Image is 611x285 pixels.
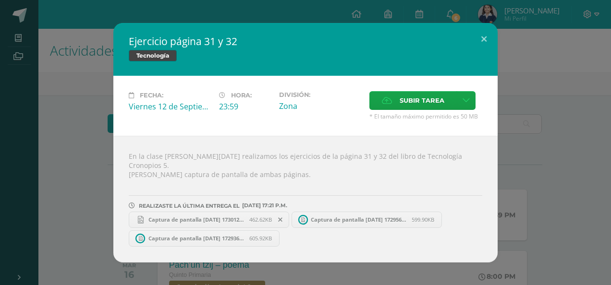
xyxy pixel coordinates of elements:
[129,230,280,247] a: Captura de pantalla [DATE] 172936.png 605.92KB
[129,35,482,48] h2: Ejercicio página 31 y 32
[292,212,442,228] a: Captura de pantalla [DATE] 172956.png 599.90KB
[249,235,272,242] span: 605.92KB
[400,92,444,109] span: Subir tarea
[144,235,249,242] span: Captura de pantalla [DATE] 172936.png
[279,91,362,98] label: División:
[306,216,412,223] span: Captura de pantalla [DATE] 172956.png
[249,216,272,223] span: 462.62KB
[470,23,498,56] button: Close (Esc)
[113,136,498,262] div: En la clase [PERSON_NAME][DATE] realizamos los ejercicios de la página 31 y 32 del libro de Tecno...
[272,214,289,225] span: Remover entrega
[129,50,177,61] span: Tecnología
[129,212,289,228] a: Captura de pantalla [DATE] 173012.png 462.62KB
[140,92,163,99] span: Fecha:
[231,92,252,99] span: Hora:
[139,202,240,209] span: REALIZASTE LA ÚLTIMA ENTREGA EL
[369,112,482,120] span: * El tamaño máximo permitido es 50 MB
[412,216,434,223] span: 599.90KB
[144,216,249,223] span: Captura de pantalla [DATE] 173012.png
[279,101,362,111] div: Zona
[129,101,211,112] div: Viernes 12 de Septiembre
[219,101,271,112] div: 23:59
